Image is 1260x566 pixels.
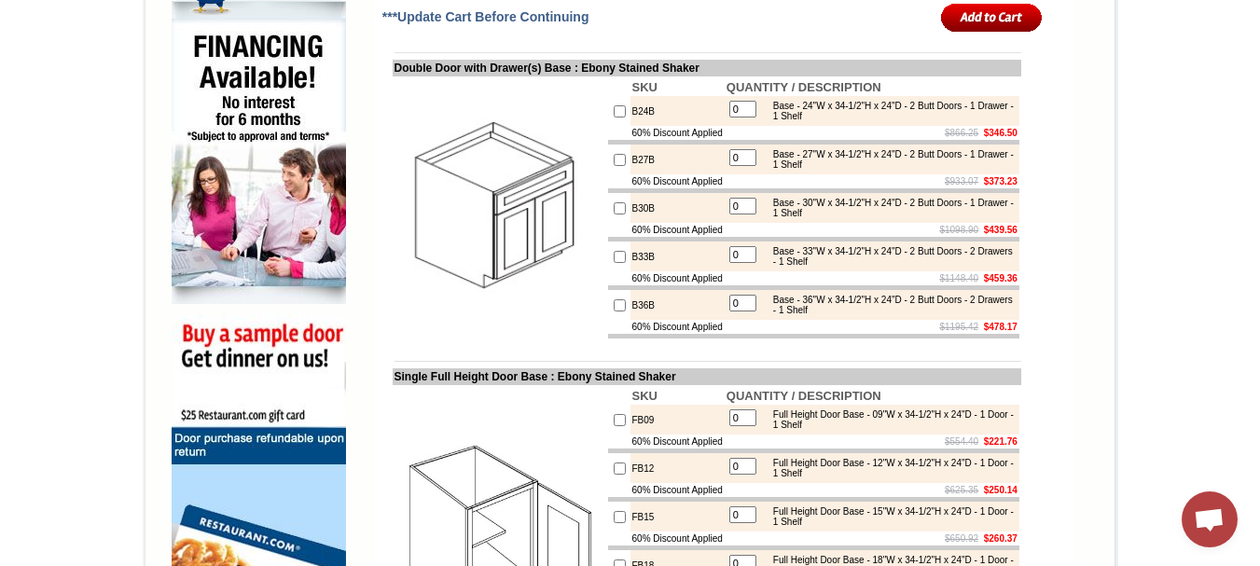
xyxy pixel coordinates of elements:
b: SKU [632,80,658,94]
td: 60% Discount Applied [630,223,725,237]
td: Baycreek Gray [219,85,267,104]
b: $250.14 [984,485,1018,495]
img: spacer.gif [48,52,50,53]
b: $478.17 [984,322,1018,332]
td: [PERSON_NAME] White Shaker [160,85,217,105]
b: $373.23 [984,176,1018,186]
s: $1148.40 [939,273,978,283]
td: B24B [630,96,725,126]
div: Open chat [1182,491,1238,547]
div: Base - 27"W x 34-1/2"H x 24"D - 2 Butt Doors - 1 Drawer - 1 Shelf [764,149,1015,170]
span: ***Update Cart Before Continuing [382,9,589,24]
img: spacer.gif [98,52,101,53]
b: QUANTITY / DESCRIPTION [727,80,881,94]
b: QUANTITY / DESCRIPTION [727,389,881,403]
td: [PERSON_NAME] Yellow Walnut [101,85,158,105]
b: $260.37 [984,533,1018,544]
td: Bellmonte Maple [320,85,367,104]
td: FB12 [630,453,725,483]
s: $1098.90 [939,225,978,235]
div: Base - 30"W x 34-1/2"H x 24"D - 2 Butt Doors - 1 Drawer - 1 Shelf [764,198,1015,218]
div: Full Height Door Base - 09"W x 34-1/2"H x 24"D - 1 Door - 1 Shelf [764,409,1015,430]
td: B27B [630,145,725,174]
s: $866.25 [945,128,978,138]
s: $625.35 [945,485,978,495]
img: spacer.gif [158,52,160,53]
td: B33B [630,242,725,271]
b: Price Sheet View in PDF Format [21,7,151,18]
input: Add to Cart [941,2,1043,33]
img: spacer.gif [267,52,270,53]
td: 60% Discount Applied [630,174,725,188]
s: $650.92 [945,533,978,544]
td: Alabaster Shaker [50,85,98,104]
b: $346.50 [984,128,1018,138]
td: B36B [630,290,725,320]
b: $439.56 [984,225,1018,235]
a: Price Sheet View in PDF Format [21,3,151,19]
div: Base - 24"W x 34-1/2"H x 24"D - 2 Butt Doors - 1 Drawer - 1 Shelf [764,101,1015,121]
img: pdf.png [3,5,18,20]
div: Full Height Door Base - 12"W x 34-1/2"H x 24"D - 1 Door - 1 Shelf [764,458,1015,478]
div: Base - 33"W x 34-1/2"H x 24"D - 2 Butt Doors - 2 Drawers - 1 Shelf [764,246,1015,267]
s: $933.07 [945,176,978,186]
b: $459.36 [984,273,1018,283]
td: Double Door with Drawer(s) Base : Ebony Stained Shaker [393,60,1021,76]
td: 60% Discount Applied [630,483,725,497]
b: $221.76 [984,436,1018,447]
b: SKU [632,389,658,403]
td: B30B [630,193,725,223]
td: 60% Discount Applied [630,435,725,449]
td: FB09 [630,405,725,435]
s: $554.40 [945,436,978,447]
img: spacer.gif [317,52,320,53]
img: spacer.gif [216,52,219,53]
td: Single Full Height Door Base : Ebony Stained Shaker [393,368,1021,385]
div: Full Height Door Base - 15"W x 34-1/2"H x 24"D - 1 Door - 1 Shelf [764,506,1015,527]
img: Double Door with Drawer(s) Base [395,104,604,313]
td: 60% Discount Applied [630,531,725,545]
td: 60% Discount Applied [630,126,725,140]
td: 60% Discount Applied [630,271,725,285]
div: Base - 36"W x 34-1/2"H x 24"D - 2 Butt Doors - 2 Drawers - 1 Shelf [764,295,1015,315]
td: 60% Discount Applied [630,320,725,334]
td: Beachwood Oak Shaker [270,85,317,105]
td: FB15 [630,502,725,531]
s: $1195.42 [939,322,978,332]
